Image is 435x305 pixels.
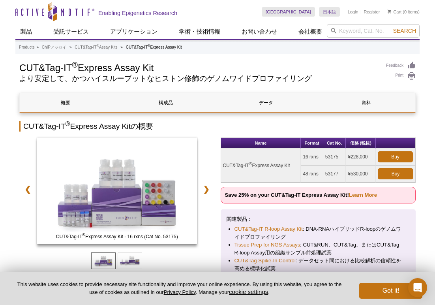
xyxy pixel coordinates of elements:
[120,45,123,49] li: »
[346,138,376,149] th: 価格 (税抜)
[120,93,211,112] a: 構成品
[378,151,413,162] a: Buy
[36,45,39,49] li: »
[388,7,420,17] li: (0 items)
[42,44,66,51] a: ChIPアッセイ
[378,168,413,179] a: Buy
[19,180,36,198] a: ❮
[164,289,196,295] a: Privacy Policy
[237,24,282,39] a: お問い合わせ
[301,149,323,166] td: 16 rxns
[327,24,420,38] input: Keyword, Cat. No.
[39,233,195,241] span: CUT&Tag-IT Express Assay Kit - 16 rxns (Cat No. 53175)
[229,288,268,295] button: cookie settings
[386,72,416,81] a: Print
[49,24,94,39] a: 受託サービス
[66,120,70,127] sup: ®
[15,24,37,39] a: 製品
[234,257,402,273] li: : データセット間における比較解析の信頼性を高める標準化試薬
[234,241,402,257] li: : CUT&RUN、CUT&Tag、またはCUT&Tag R-loop Assay用の組織サンプル前処理試薬
[388,9,401,15] a: Cart
[97,44,99,48] sup: ®
[348,9,358,15] a: Login
[234,225,303,233] a: CUT&Tag-IT R-loop Assay Kit
[19,75,378,82] h2: より安定して、かつハイスループットなヒストン修飾のゲノムワイドプロファイリング
[301,138,323,149] th: Format
[82,233,85,237] sup: ®
[234,225,402,241] li: : DNA-RNAハイブリッドR-loopのゲノムワイドプロファイリング
[13,281,346,296] p: This website uses cookies to provide necessary site functionality and improve your online experie...
[75,44,117,51] a: CUT&Tag-IT®Assay Kits
[388,9,391,13] img: Your Cart
[19,61,378,73] h1: CUT&Tag-IT Express Assay Kit
[360,7,362,17] li: |
[126,45,182,49] li: CUT&Tag-IT Express Assay Kit
[262,7,315,17] a: [GEOGRAPHIC_DATA]
[20,93,111,112] a: 概要
[227,215,410,223] p: 関連製品：
[393,28,416,34] span: Search
[37,137,197,244] img: CUT&Tag-IT Express Assay Kit - 16 rxns
[148,44,150,48] sup: ®
[174,24,225,39] a: 学術・技術情報
[234,257,296,265] a: CUT&Tag Spike-In Control
[364,9,380,15] a: Register
[323,149,346,166] td: 53175
[98,9,177,17] h2: Enabling Epigenetics Research
[323,166,346,183] td: 53177
[359,283,422,299] button: Got it!
[221,138,301,149] th: Name
[72,60,78,69] sup: ®
[408,278,427,297] div: Open Intercom Messenger
[346,149,376,166] td: ¥228,000
[19,121,416,132] h2: CUT&Tag-IT Express Assay Kitの概要
[225,192,377,198] strong: Save 25% on your CUT&Tag-IT Express Assay Kit!
[319,7,340,17] a: 日本語
[37,137,197,247] a: CUT&Tag-IT Express Assay Kit - 16 rxns
[69,45,72,49] li: »
[321,93,412,112] a: 資料
[346,166,376,183] td: ¥530,000
[249,162,252,166] sup: ®
[221,149,301,183] td: CUT&Tag-IT Express Assay Kit
[301,166,323,183] td: 48 rxns
[234,241,300,249] a: Tissue Prep for NGS Assays
[19,44,34,51] a: Products
[294,24,327,39] a: 会社概要
[391,27,418,34] button: Search
[349,192,377,198] a: Learn More
[323,138,346,149] th: Cat No.
[220,93,311,112] a: データ
[198,180,215,198] a: ❯
[105,24,162,39] a: アプリケーション
[386,61,416,70] a: Feedback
